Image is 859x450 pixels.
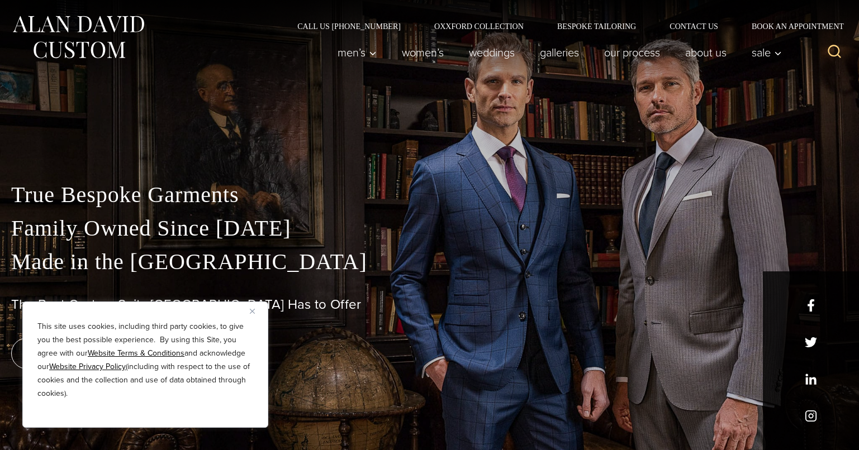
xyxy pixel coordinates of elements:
a: Women’s [390,41,457,64]
button: View Search Form [821,39,848,66]
nav: Primary Navigation [325,41,788,64]
button: Close [250,304,263,318]
p: True Bespoke Garments Family Owned Since [DATE] Made in the [GEOGRAPHIC_DATA] [11,178,848,279]
h1: The Best Custom Suits [GEOGRAPHIC_DATA] Has to Offer [11,296,848,313]
a: Call Us [PHONE_NUMBER] [281,22,417,30]
a: Website Terms & Conditions [88,347,184,359]
span: Sale [752,47,782,58]
a: Book an Appointment [735,22,848,30]
a: weddings [457,41,528,64]
img: Alan David Custom [11,12,145,62]
a: Bespoke Tailoring [540,22,653,30]
a: About Us [673,41,739,64]
p: This site uses cookies, including third party cookies, to give you the best possible experience. ... [37,320,253,400]
a: Contact Us [653,22,735,30]
a: Oxxford Collection [417,22,540,30]
a: Galleries [528,41,592,64]
nav: Secondary Navigation [281,22,848,30]
img: Close [250,309,255,314]
a: book an appointment [11,338,168,369]
a: Our Process [592,41,673,64]
span: Men’s [338,47,377,58]
a: Website Privacy Policy [49,361,126,372]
